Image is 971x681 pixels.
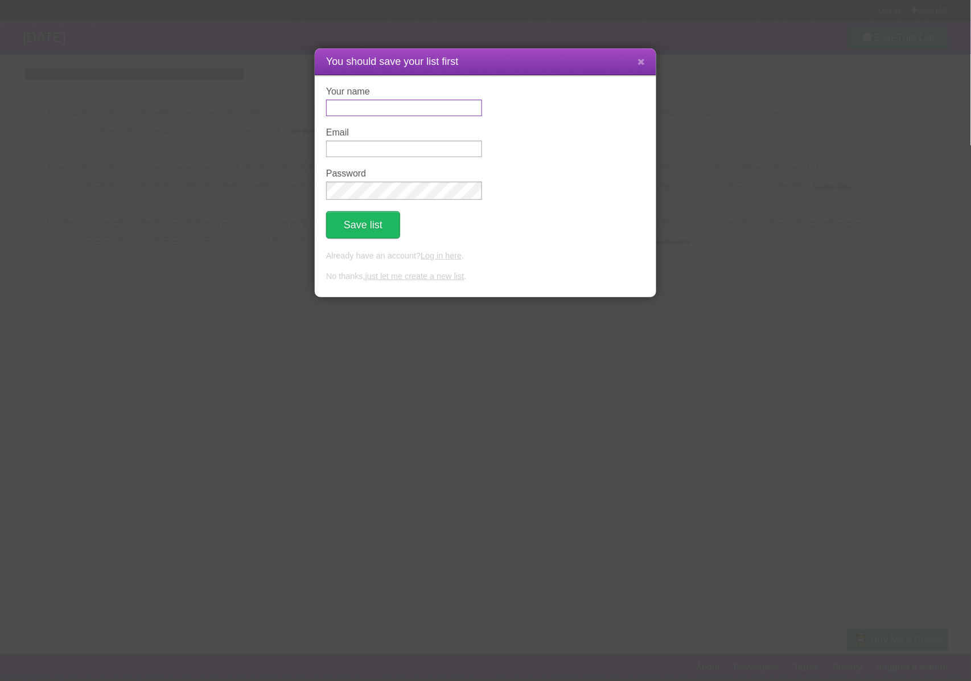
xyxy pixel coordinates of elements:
[326,128,482,138] label: Email
[326,250,645,262] p: Already have an account? .
[421,251,462,260] a: Log in here
[326,87,482,97] label: Your name
[326,54,645,69] h1: You should save your list first
[326,270,645,283] p: No thanks, .
[365,272,464,281] a: just let me create a new list
[326,211,400,239] button: Save list
[326,169,482,179] label: Password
